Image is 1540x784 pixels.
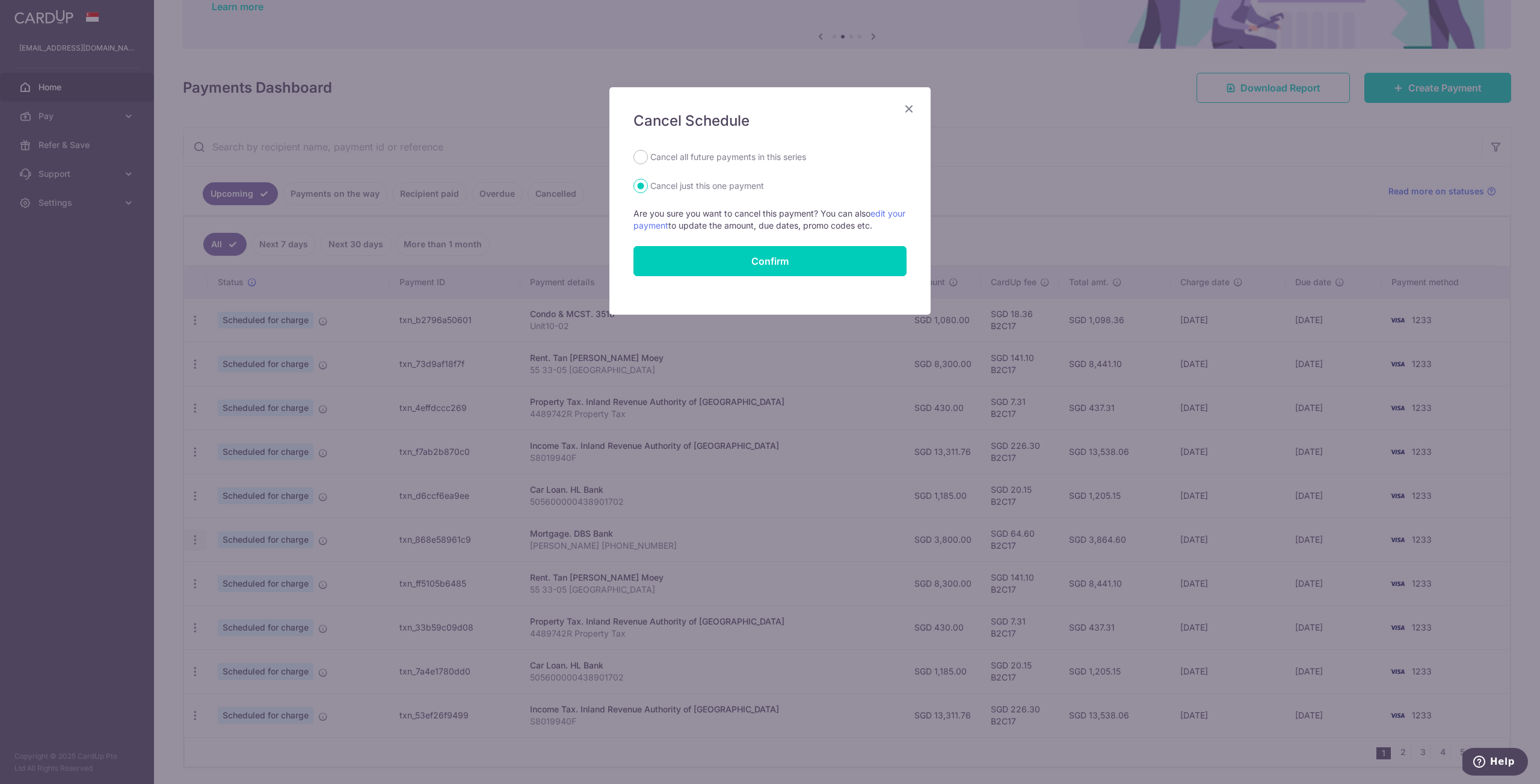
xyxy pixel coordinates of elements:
[902,102,916,116] button: Close
[633,208,907,232] p: Are you sure you want to cancel this payment? You can also to update the amount, due dates, promo...
[633,246,907,276] button: Confirm
[650,150,806,164] label: Cancel all future payments in this series
[1462,748,1528,778] iframe: Opens a widget where you can find more information
[633,111,907,131] h5: Cancel Schedule
[650,179,764,193] label: Cancel just this one payment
